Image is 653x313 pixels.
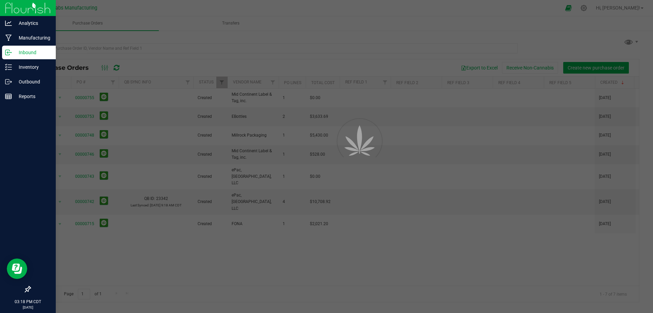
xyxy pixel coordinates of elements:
p: Outbound [12,78,53,86]
p: Analytics [12,19,53,27]
p: [DATE] [3,305,53,310]
inline-svg: Manufacturing [5,34,12,41]
inline-svg: Analytics [5,20,12,27]
p: 03:18 PM CDT [3,299,53,305]
inline-svg: Inbound [5,49,12,56]
iframe: Resource center [7,259,27,279]
inline-svg: Outbound [5,78,12,85]
p: Reports [12,92,53,100]
inline-svg: Reports [5,93,12,100]
inline-svg: Inventory [5,64,12,71]
p: Inbound [12,48,53,57]
p: Manufacturing [12,34,53,42]
p: Inventory [12,63,53,71]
